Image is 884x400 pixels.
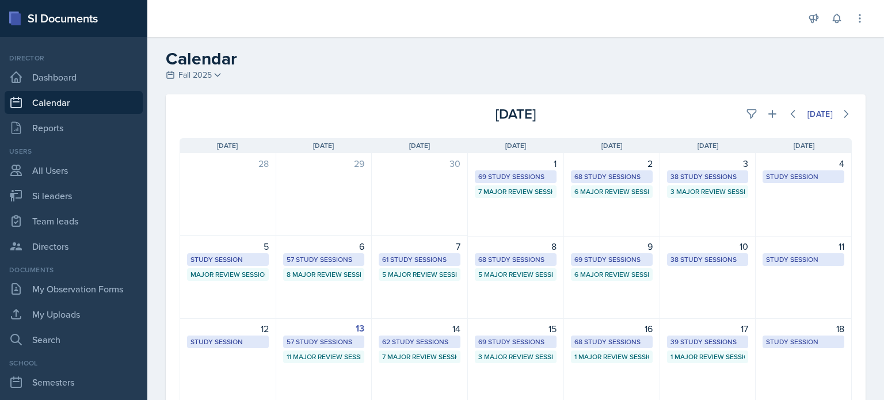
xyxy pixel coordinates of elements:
div: 69 Study Sessions [574,254,649,265]
div: Study Session [190,254,265,265]
div: 13 [283,322,365,336]
div: 30 [379,157,460,170]
div: 7 [379,239,460,253]
div: 1 [475,157,557,170]
div: 4 [763,157,844,170]
div: 15 [475,322,557,336]
div: 29 [283,157,365,170]
div: 1 Major Review Session [670,352,745,362]
div: 39 Study Sessions [670,337,745,347]
div: 5 Major Review Sessions [382,269,457,280]
div: 57 Study Sessions [287,254,361,265]
div: Users [5,146,143,157]
div: 3 [667,157,749,170]
div: 11 [763,239,844,253]
a: All Users [5,159,143,182]
div: 69 Study Sessions [478,337,553,347]
div: Director [5,53,143,63]
div: Study Session [766,254,841,265]
div: 6 Major Review Sessions [574,186,649,197]
span: [DATE] [794,140,814,151]
span: Fall 2025 [178,69,212,81]
div: 6 [283,239,365,253]
span: [DATE] [217,140,238,151]
div: 18 [763,322,844,336]
a: My Uploads [5,303,143,326]
div: 3 Major Review Sessions [670,186,745,197]
div: 7 Major Review Sessions [382,352,457,362]
div: 1 Major Review Session [574,352,649,362]
div: Documents [5,265,143,275]
div: 62 Study Sessions [382,337,457,347]
a: Dashboard [5,66,143,89]
div: School [5,358,143,368]
div: 38 Study Sessions [670,254,745,265]
div: 57 Study Sessions [287,337,361,347]
button: [DATE] [800,104,840,124]
a: Team leads [5,209,143,233]
div: Study Session [190,337,265,347]
a: Directors [5,235,143,258]
div: 2 [571,157,653,170]
a: Reports [5,116,143,139]
div: [DATE] [807,109,833,119]
div: 17 [667,322,749,336]
div: 5 [187,239,269,253]
div: 16 [571,322,653,336]
div: Study Session [766,337,841,347]
span: [DATE] [698,140,718,151]
div: [DATE] [403,104,627,124]
a: Search [5,328,143,351]
a: My Observation Forms [5,277,143,300]
div: 28 [187,157,269,170]
div: 9 [571,239,653,253]
div: 5 Major Review Sessions [478,269,553,280]
span: [DATE] [409,140,430,151]
div: 7 Major Review Sessions [478,186,553,197]
div: 11 Major Review Sessions [287,352,361,362]
div: 68 Study Sessions [478,254,553,265]
h2: Calendar [166,48,866,69]
span: [DATE] [601,140,622,151]
div: 38 Study Sessions [670,172,745,182]
div: 10 [667,239,749,253]
div: 69 Study Sessions [478,172,553,182]
div: 14 [379,322,460,336]
div: Study Session [766,172,841,182]
div: 61 Study Sessions [382,254,457,265]
div: 3 Major Review Sessions [478,352,553,362]
span: [DATE] [313,140,334,151]
div: 8 [475,239,557,253]
div: 6 Major Review Sessions [574,269,649,280]
div: 12 [187,322,269,336]
div: Major Review Session [190,269,265,280]
div: 68 Study Sessions [574,172,649,182]
div: 68 Study Sessions [574,337,649,347]
div: 8 Major Review Sessions [287,269,361,280]
a: Calendar [5,91,143,114]
span: [DATE] [505,140,526,151]
a: Semesters [5,371,143,394]
a: Si leaders [5,184,143,207]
